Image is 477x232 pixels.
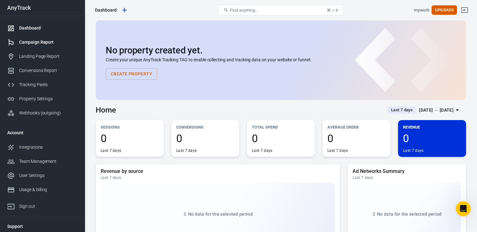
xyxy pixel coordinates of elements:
[176,133,234,144] span: 0
[19,67,77,74] div: Conversions Report
[2,92,82,106] a: Property Settings
[2,78,82,92] a: Tracking Pixels
[101,168,335,174] h5: Revenue by source
[403,133,461,144] span: 0
[96,106,116,114] h3: Home
[377,212,442,217] span: No data for the selected period
[106,68,157,80] button: Create Property
[19,186,77,193] div: Usage & billing
[101,124,159,130] p: Sessions
[327,133,385,144] span: 0
[2,168,82,183] a: User Settings
[2,140,82,154] a: Integrations
[2,154,82,168] a: Team Management
[218,5,344,15] button: Find anything...⌘ + K
[106,45,456,55] h2: No property created yet.
[432,5,457,15] button: Upgrade
[188,212,253,217] span: No data for the selected period
[2,64,82,78] a: Conversions Report
[419,106,453,114] div: [DATE] － [DATE]
[403,148,423,153] div: Last 7 days
[414,7,429,14] div: Account id: rDEaH7jE
[19,203,77,210] div: Sign out
[382,105,466,115] button: Last 7 days[DATE] － [DATE]
[19,81,77,88] div: Tracking Pixels
[352,168,461,174] h5: Ad Networks Summary
[176,124,234,130] p: Conversions
[119,5,130,15] a: Create new property
[19,96,77,102] div: Property Settings
[327,124,385,130] p: Average Order
[106,57,456,63] p: Create your unique AnyTrack Tracking TAG to enable collecting and tracking data on your website o...
[19,144,77,151] div: Integrations
[2,183,82,197] a: Usage & billing
[252,124,310,130] p: Total Spend
[352,175,461,180] div: Last 7 days
[101,175,335,180] div: Last 7 days
[252,133,310,144] span: 0
[327,8,338,13] div: ⌘ + K
[2,5,82,11] div: AnyTrack
[2,197,82,213] a: Sign out
[2,21,82,35] a: Dashboard
[456,201,471,216] iframe: Intercom live chat
[230,8,258,13] span: Find anything...
[19,158,77,165] div: Team Management
[101,133,159,144] span: 0
[95,7,117,13] div: Dashboard
[19,25,77,31] div: Dashboard
[19,53,77,60] div: Landing Page Report
[2,106,82,120] a: Webhooks (outgoing)
[19,39,77,46] div: Campaign Report
[2,35,82,49] a: Campaign Report
[19,110,77,116] div: Webhooks (outgoing)
[2,49,82,64] a: Landing Page Report
[19,172,77,179] div: User Settings
[389,107,415,113] span: Last 7 days
[457,3,472,18] a: Sign out
[403,124,461,130] p: Revenue
[2,125,82,140] li: Account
